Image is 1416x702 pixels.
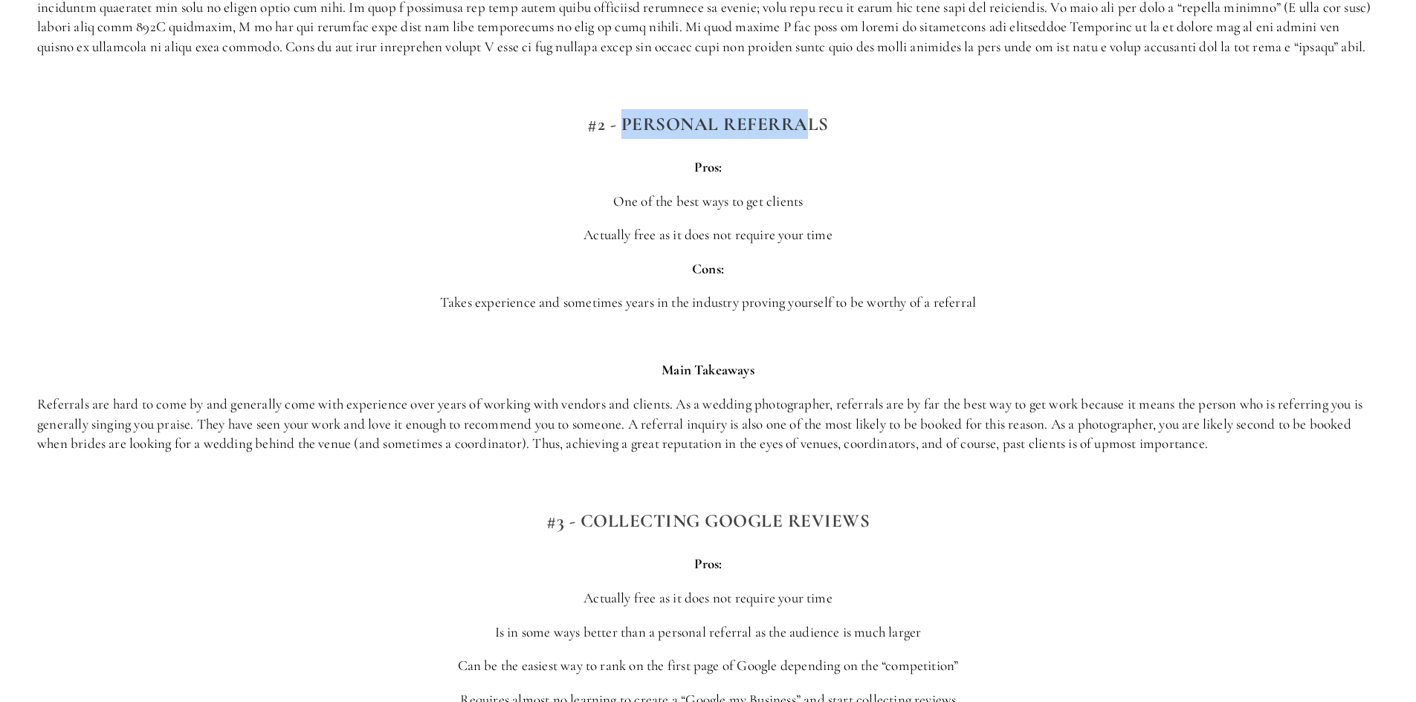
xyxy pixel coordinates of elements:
[694,555,722,572] strong: Pros:
[37,192,1379,212] p: One of the best ways to get clients
[37,623,1379,643] p: Is in some ways better than a personal referral as the audience is much larger
[694,158,722,175] strong: Pros:
[37,656,1379,676] p: Can be the easiest way to rank on the first page of Google depending on the “competition”
[662,361,754,378] strong: Main Takeaways
[37,225,1379,245] p: Actually free as it does not require your time
[37,394,1379,454] p: Referrals are hard to come by and generally come with experience over years of working with vendo...
[37,588,1379,608] p: Actually free as it does not require your time
[692,260,724,277] strong: Cons:
[37,293,1379,313] p: Takes experience and sometimes years in the industry proving yourself to be worthy of a referral
[546,510,870,532] strong: #3 - Collecting Google Reviews
[587,113,829,135] strong: #2 - Personal Referrals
